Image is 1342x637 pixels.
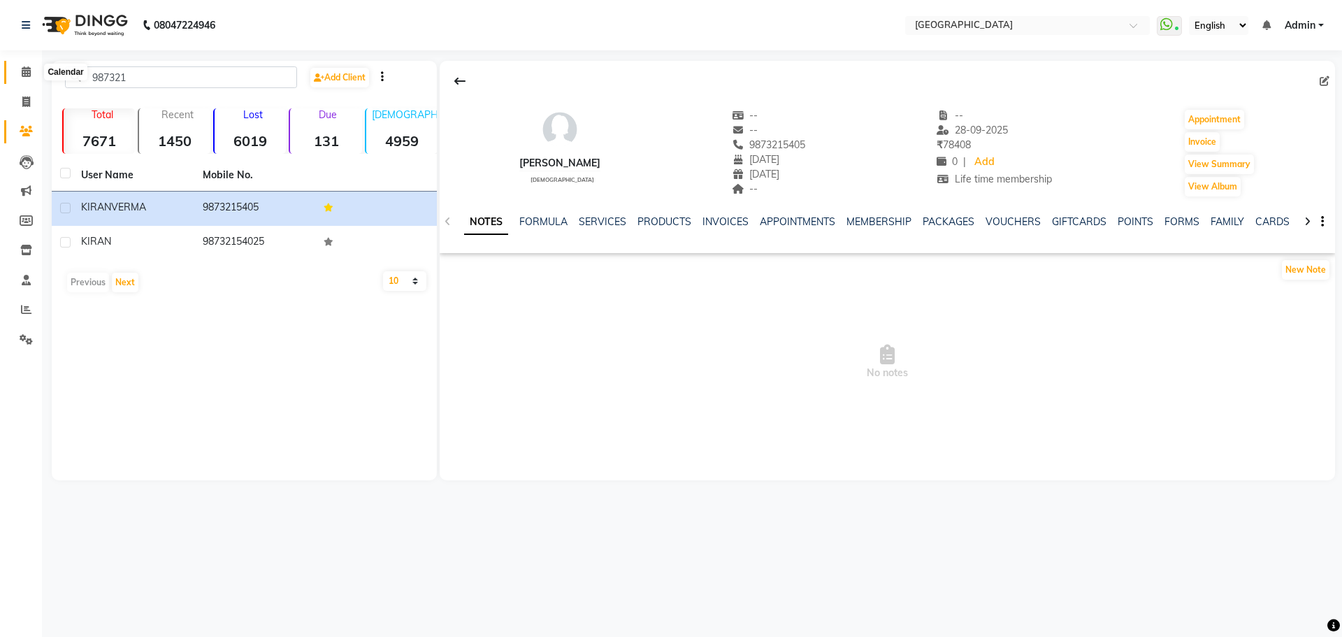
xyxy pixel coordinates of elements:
strong: 6019 [215,132,286,150]
span: 28-09-2025 [937,124,1008,136]
a: CARDS [1255,215,1290,228]
span: ₹ [937,138,943,151]
a: APPOINTMENTS [760,215,835,228]
td: 98732154025 [194,226,316,260]
img: avatar [539,108,581,150]
a: NOTES [464,210,508,235]
a: Add Client [310,68,369,87]
span: Life time membership [937,173,1052,185]
div: [PERSON_NAME] [519,156,600,171]
a: MEMBERSHIP [846,215,911,228]
span: KIRAN [81,201,111,213]
strong: 1450 [139,132,210,150]
button: View Summary [1185,155,1254,174]
a: FORMS [1164,215,1199,228]
b: 08047224946 [154,6,215,45]
td: 9873215405 [194,192,316,226]
img: logo [36,6,131,45]
strong: 131 [290,132,361,150]
div: Calendar [44,64,87,80]
button: View Album [1185,177,1241,196]
p: [DEMOGRAPHIC_DATA] [372,108,438,121]
span: -- [732,124,758,136]
a: PACKAGES [923,215,974,228]
p: Due [293,108,361,121]
span: VERMA [111,201,146,213]
span: 78408 [937,138,971,151]
a: FORMULA [519,215,568,228]
span: 0 [937,155,958,168]
strong: 7671 [64,132,135,150]
a: INVOICES [702,215,749,228]
button: Next [112,273,138,292]
th: User Name [73,159,194,192]
strong: 4959 [366,132,438,150]
th: Mobile No. [194,159,316,192]
a: PRODUCTS [637,215,691,228]
span: KIRAN [81,235,111,248]
a: SERVICES [579,215,626,228]
div: Back to Client [445,68,475,94]
span: -- [937,109,963,122]
span: -- [732,109,758,122]
span: Admin [1285,18,1315,33]
p: Total [69,108,135,121]
a: Add [972,152,996,172]
span: [DEMOGRAPHIC_DATA] [531,176,594,183]
span: [DATE] [732,168,780,180]
a: GIFTCARDS [1052,215,1106,228]
span: 9873215405 [732,138,806,151]
a: FAMILY [1211,215,1244,228]
span: No notes [440,292,1335,432]
button: New Note [1282,260,1329,280]
span: | [963,155,966,169]
button: Invoice [1185,132,1220,152]
span: [DATE] [732,153,780,166]
span: -- [732,182,758,195]
a: VOUCHERS [986,215,1041,228]
button: Appointment [1185,110,1244,129]
p: Lost [220,108,286,121]
input: Search by Name/Mobile/Email/Code [65,66,297,88]
p: Recent [145,108,210,121]
a: POINTS [1118,215,1153,228]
